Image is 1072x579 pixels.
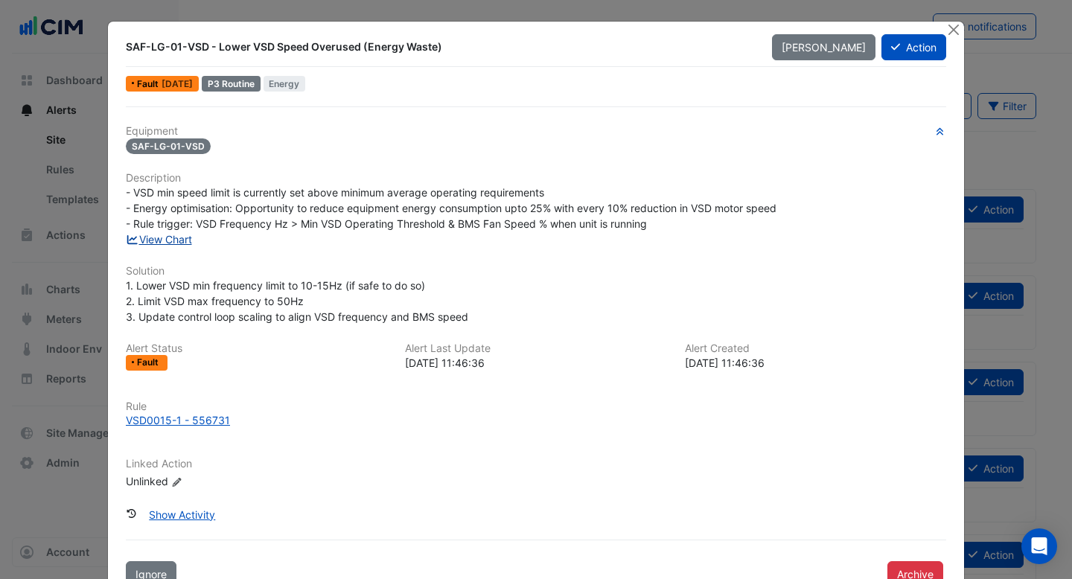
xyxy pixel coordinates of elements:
[171,476,182,487] fa-icon: Edit Linked Action
[264,76,306,92] span: Energy
[772,34,875,60] button: [PERSON_NAME]
[126,233,192,246] a: View Chart
[162,78,193,89] span: Thu 14-Dec-2023 11:46 AEDT
[945,22,961,37] button: Close
[126,342,387,355] h6: Alert Status
[126,138,211,154] span: SAF-LG-01-VSD
[405,342,666,355] h6: Alert Last Update
[405,355,666,371] div: [DATE] 11:46:36
[126,458,946,470] h6: Linked Action
[126,186,776,230] span: - VSD min speed limit is currently set above minimum average operating requirements - Energy opti...
[126,473,304,489] div: Unlinked
[137,358,162,367] span: Fault
[202,76,261,92] div: P3 Routine
[126,172,946,185] h6: Description
[137,80,162,89] span: Fault
[685,342,946,355] h6: Alert Created
[126,265,946,278] h6: Solution
[126,412,230,428] div: VSD0015-1 - 556731
[782,41,866,54] span: [PERSON_NAME]
[126,39,754,54] div: SAF-LG-01-VSD - Lower VSD Speed Overused (Energy Waste)
[1021,528,1057,564] div: Open Intercom Messenger
[126,279,468,323] span: 1. Lower VSD min frequency limit to 10-15Hz (if safe to do so) 2. Limit VSD max frequency to 50Hz...
[126,412,946,428] a: VSD0015-1 - 556731
[881,34,946,60] button: Action
[126,125,946,138] h6: Equipment
[126,400,946,413] h6: Rule
[685,355,946,371] div: [DATE] 11:46:36
[139,502,225,528] button: Show Activity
